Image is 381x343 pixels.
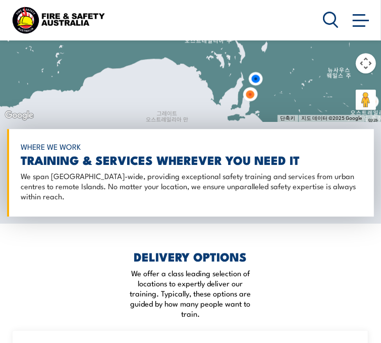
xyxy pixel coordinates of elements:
[130,268,251,319] p: We offer a class leading selection of locations to expertly deliver our training. Typically, thes...
[301,115,362,121] span: 지도 데이터 ©2025 Google
[134,251,247,262] h2: DELIVERY OPTIONS
[21,138,359,156] h6: WHERE WE WORK
[356,53,376,73] button: 지도 카메라 컨트롤
[21,171,359,201] p: We span [GEOGRAPHIC_DATA]-wide, providing exceptional safety training and services from urban cen...
[356,90,376,110] button: 스트리트 뷰를 열려면 페그맨을 지도로 드래그하세요.
[3,109,36,122] img: Google
[368,118,378,123] a: 약관
[3,109,36,122] a: Google 지도에서 이 지역 열기(새 창으로 열림)
[21,154,359,165] h2: TRAINING & SERVICES WHEREVER YOU NEED IT
[280,115,295,122] button: 단축키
